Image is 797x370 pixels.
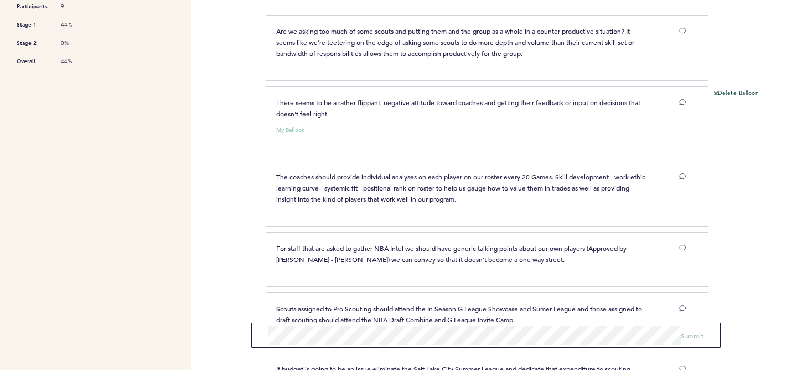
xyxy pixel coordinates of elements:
span: 44% [61,21,94,29]
span: Overall [17,56,50,67]
span: The coaches should provide individual analyses on each player on our roster every 20 Games. Skill... [276,172,651,203]
span: 9 [61,3,94,11]
span: Submit [681,331,703,340]
span: Scouts assigned to Pro Scouting should attend the In Season G League Showcase and Sumer League an... [276,304,644,324]
span: Participants [17,1,50,12]
span: 0% [61,39,94,47]
span: Stage 2 [17,38,50,49]
span: Are we asking too much of some scouts and putting them and the group as a whole in a counter prod... [276,27,636,58]
span: For staff that are asked to gather NBA Intel we should have generic talking points about our own ... [276,244,628,264]
span: Stage 1 [17,19,50,30]
span: 44% [61,58,94,65]
small: My Balloon [276,127,305,133]
button: Submit [681,330,703,341]
span: There seems to be a rather flippant, negative attitude toward coaches and getting their feedback ... [276,98,642,118]
button: Delete Balloon [714,89,759,98]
